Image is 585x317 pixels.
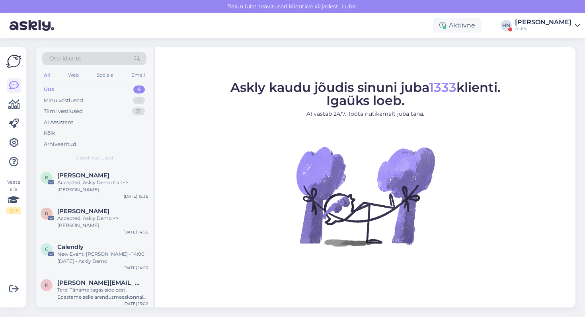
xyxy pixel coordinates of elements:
span: C [45,246,49,252]
div: Web [66,70,80,80]
span: Luba [339,3,358,10]
div: Tiimi vestlused [44,107,83,115]
div: Arhiveeritud [44,140,76,148]
div: [DATE] 14:55 [123,265,148,271]
div: Email [130,70,146,80]
div: Kõik [44,129,55,137]
span: k [45,282,49,288]
div: 2 / 3 [6,207,21,214]
div: [DATE] 15:36 [124,193,148,199]
span: Karl Mustjõgi [57,172,109,179]
span: 1333 [429,80,456,95]
span: Askly kaudu jõudis sinuni juba klienti. Igaüks loeb. [230,80,501,108]
span: R [45,210,49,216]
div: Uus [44,86,54,93]
div: Tere! Täname tagasiside eest! Edastame selle arendusmeeskonnale. Kirjavigade parandamise funktsio... [57,286,148,301]
span: kristiina.laur@eestiloto.ee [57,279,140,286]
div: New Event: [PERSON_NAME] - 14:00 [DATE] - Askly Demo [57,251,148,265]
div: Accepted: Askly Demo Call <> [PERSON_NAME] [57,179,148,193]
div: AI Assistent [44,119,73,126]
img: Askly Logo [6,54,21,69]
div: Accepted: Askly Demo <> [PERSON_NAME] [57,215,148,229]
img: No Chat active [294,124,437,268]
div: All [42,70,51,80]
span: Otsi kliente [49,54,81,63]
div: [PERSON_NAME] [515,19,571,25]
div: HN [501,20,512,31]
div: 4 [133,86,145,93]
div: 11 [133,97,145,105]
div: Minu vestlused [44,97,83,105]
div: [DATE] 13:02 [123,301,148,307]
div: Askly [515,25,571,32]
span: Uued vestlused [76,154,113,161]
div: Vaata siia [6,179,21,214]
div: [DATE] 14:56 [123,229,148,235]
span: K [45,175,49,181]
div: Socials [95,70,115,80]
p: AI vastab 24/7. Tööta nutikamalt juba täna. [230,110,501,118]
div: Aktiivne [433,18,482,33]
a: [PERSON_NAME]Askly [515,19,580,32]
span: Calendly [57,243,84,251]
div: 31 [132,107,145,115]
span: Rainer Ploom [57,208,109,215]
